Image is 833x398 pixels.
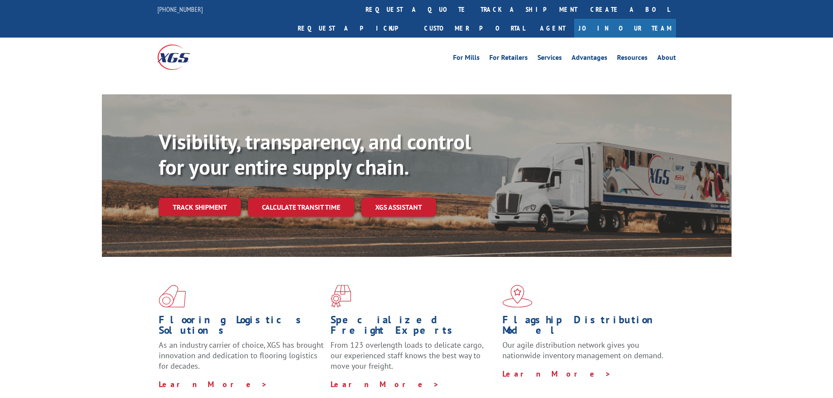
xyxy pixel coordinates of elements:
[537,54,562,64] a: Services
[159,379,268,389] a: Learn More >
[531,19,574,38] a: Agent
[453,54,480,64] a: For Mills
[159,340,324,371] span: As an industry carrier of choice, XGS has brought innovation and dedication to flooring logistics...
[331,379,439,389] a: Learn More >
[248,198,354,217] a: Calculate transit time
[331,340,496,379] p: From 123 overlength loads to delicate cargo, our experienced staff knows the best way to move you...
[572,54,607,64] a: Advantages
[574,19,676,38] a: Join Our Team
[502,369,611,379] a: Learn More >
[361,198,436,217] a: XGS ASSISTANT
[502,285,533,308] img: xgs-icon-flagship-distribution-model-red
[418,19,531,38] a: Customer Portal
[157,5,203,14] a: [PHONE_NUMBER]
[331,315,496,340] h1: Specialized Freight Experts
[159,198,241,216] a: Track shipment
[331,285,351,308] img: xgs-icon-focused-on-flooring-red
[159,285,186,308] img: xgs-icon-total-supply-chain-intelligence-red
[617,54,648,64] a: Resources
[502,315,668,340] h1: Flagship Distribution Model
[291,19,418,38] a: Request a pickup
[502,340,663,360] span: Our agile distribution network gives you nationwide inventory management on demand.
[489,54,528,64] a: For Retailers
[657,54,676,64] a: About
[159,128,471,180] b: Visibility, transparency, and control for your entire supply chain.
[159,315,324,340] h1: Flooring Logistics Solutions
